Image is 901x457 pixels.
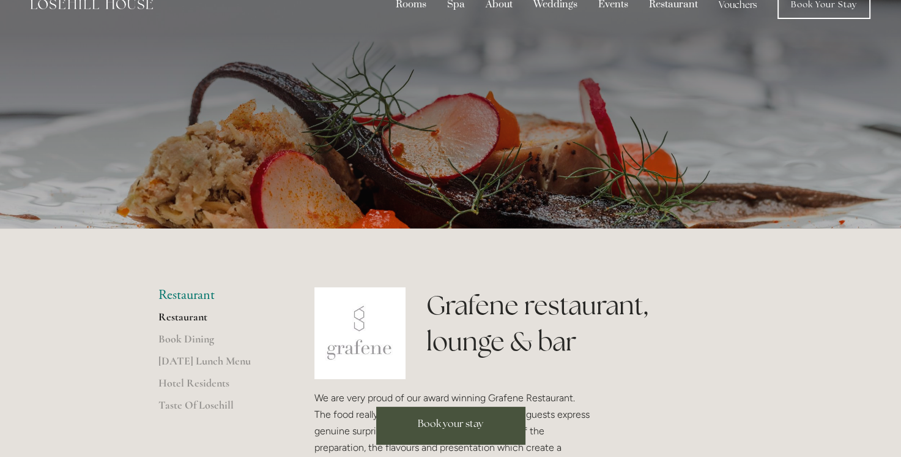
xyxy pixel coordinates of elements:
a: Restaurant [158,310,275,332]
a: Taste Of Losehill [158,398,275,420]
span: Book your stay [418,417,483,430]
a: [DATE] Lunch Menu [158,354,275,376]
a: Hotel Residents [158,376,275,398]
a: Book your stay [376,407,525,445]
h1: Grafene restaurant, lounge & bar [426,287,743,360]
img: grafene.jpg [314,287,406,379]
li: Restaurant [158,287,275,303]
a: Book Dining [158,332,275,354]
